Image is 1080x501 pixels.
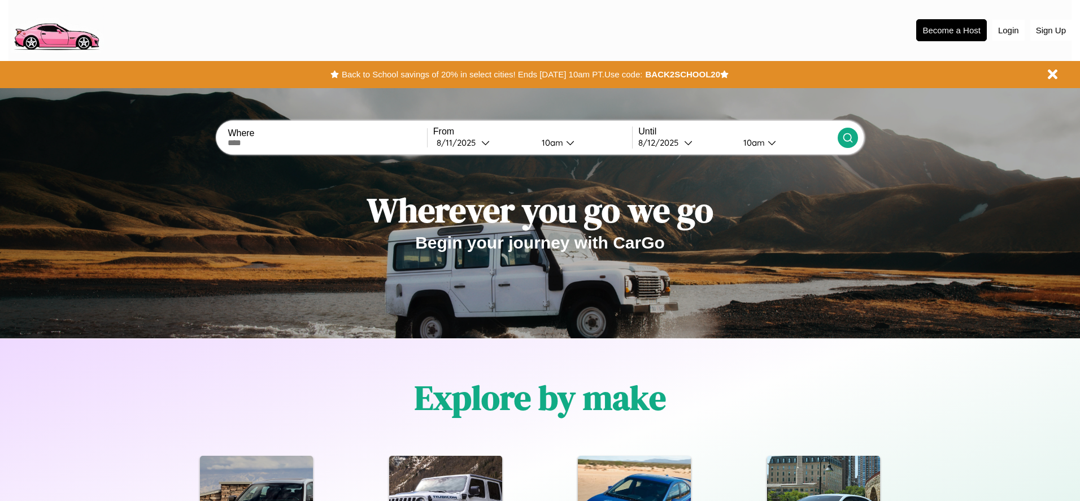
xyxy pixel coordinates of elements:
b: BACK2SCHOOL20 [645,69,720,79]
label: Where [228,128,426,138]
h1: Explore by make [415,374,666,421]
button: Sign Up [1030,20,1072,41]
button: Become a Host [916,19,987,41]
button: Login [992,20,1025,41]
button: 10am [734,137,837,149]
button: Back to School savings of 20% in select cities! Ends [DATE] 10am PT.Use code: [339,67,645,82]
label: From [433,127,632,137]
button: 10am [533,137,632,149]
button: 8/11/2025 [433,137,533,149]
div: 8 / 12 / 2025 [638,137,684,148]
div: 10am [738,137,768,148]
div: 10am [536,137,566,148]
div: 8 / 11 / 2025 [437,137,481,148]
img: logo [8,6,104,53]
label: Until [638,127,837,137]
